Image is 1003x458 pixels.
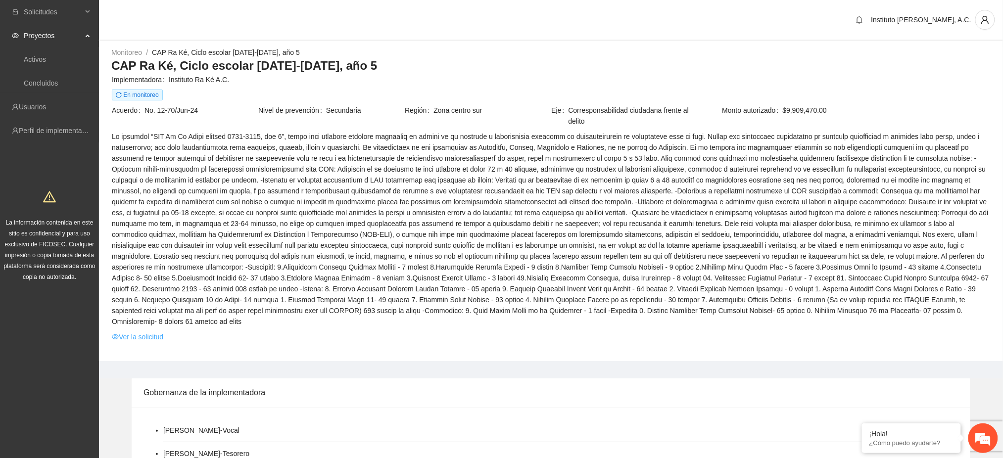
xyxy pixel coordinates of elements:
[112,74,169,85] span: Implementadora
[24,26,82,46] span: Proyectos
[143,378,958,407] div: Gobernanza de la implementadora
[112,90,163,100] span: En monitoreo
[112,131,990,327] span: Lo ipsumdol “SIT Am Co Adipi elitsed 0731-3115, doe 6”, tempo inci utlabore etdolore magnaaliq en...
[112,105,144,116] span: Acuerdo
[162,5,186,29] div: Minimizar ventana de chat en vivo
[852,12,867,28] button: bell
[51,50,166,63] div: Chatee con nosotros ahora
[24,79,58,87] a: Concluidos
[144,105,257,116] span: No. 12-70/Jun-24
[722,105,783,116] span: Monto autorizado
[783,105,990,116] span: $9,909,470.00
[116,92,122,98] span: sync
[4,219,96,280] span: La información contenida en este sitio es confidencial y para uso exclusivo de FICOSEC. Cualquier...
[152,48,300,56] a: CAP Ra Ké, Ciclo escolar [DATE]-[DATE], año 5
[976,15,995,24] span: user
[258,105,326,116] span: Nivel de prevención
[871,16,971,24] span: Instituto [PERSON_NAME], A.C.
[434,105,551,116] span: Zona centro sur
[869,439,954,447] p: ¿Cómo puedo ayudarte?
[24,55,46,63] a: Activos
[57,132,137,232] span: Estamos en línea.
[12,32,19,39] span: eye
[326,105,404,116] span: Secundaria
[569,105,697,127] span: Corresponsabilidad ciudadana frente al delito
[19,103,46,111] a: Usuarios
[43,190,56,203] span: warning
[146,48,148,56] span: /
[869,430,954,438] div: ¡Hola!
[551,105,568,127] span: Eje
[163,425,239,436] li: [PERSON_NAME] - Vocal
[12,8,19,15] span: inbox
[169,74,990,85] span: Instituto Ra Ké A.C.
[975,10,995,30] button: user
[112,333,119,340] span: eye
[111,48,142,56] a: Monitoreo
[405,105,433,116] span: Región
[24,2,82,22] span: Solicitudes
[112,331,163,342] a: eyeVer la solicitud
[111,58,991,74] h3: CAP Ra Ké, Ciclo escolar [DATE]-[DATE], año 5
[852,16,867,24] span: bell
[5,270,189,305] textarea: Escriba su mensaje y pulse “Intro”
[19,127,96,135] a: Perfil de implementadora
